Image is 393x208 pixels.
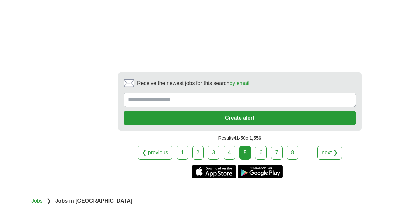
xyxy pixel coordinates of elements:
a: 7 [271,146,283,160]
a: ❮ previous [138,146,172,160]
strong: Jobs in [GEOGRAPHIC_DATA] [55,198,132,204]
span: Receive the newest jobs for this search : [137,79,251,87]
a: 6 [255,146,267,160]
a: Get the iPhone app [192,165,236,178]
a: 3 [208,146,219,160]
a: Jobs [31,198,43,204]
a: Get the Android app [238,165,283,178]
button: Create alert [124,111,356,125]
span: 1,556 [250,135,261,141]
div: ... [301,146,315,159]
a: by email [229,80,249,86]
span: ❯ [47,198,51,204]
a: 2 [192,146,204,160]
span: 41-50 [234,135,246,141]
a: 8 [287,146,298,160]
div: 5 [239,146,251,160]
div: Results of [118,131,362,146]
a: 1 [177,146,188,160]
a: next ❯ [317,146,342,160]
a: 4 [224,146,235,160]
